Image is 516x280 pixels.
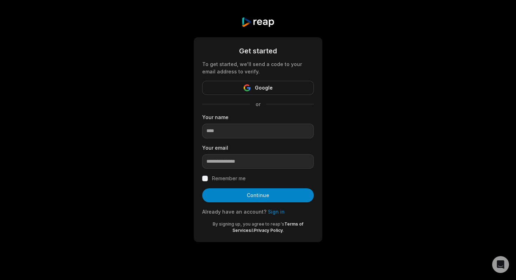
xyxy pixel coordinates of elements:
[202,60,314,75] div: To get started, we'll send a code to your email address to verify.
[202,188,314,202] button: Continue
[492,256,509,273] div: Open Intercom Messenger
[212,174,246,183] label: Remember me
[255,84,273,92] span: Google
[250,100,266,108] span: or
[202,209,266,215] span: Already have an account?
[202,81,314,95] button: Google
[254,228,283,233] a: Privacy Policy
[283,228,284,233] span: .
[202,144,314,151] label: Your email
[241,17,274,27] img: reap
[251,228,254,233] span: &
[202,113,314,121] label: Your name
[213,221,284,227] span: By signing up, you agree to reap's
[268,209,285,215] a: Sign in
[202,46,314,56] div: Get started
